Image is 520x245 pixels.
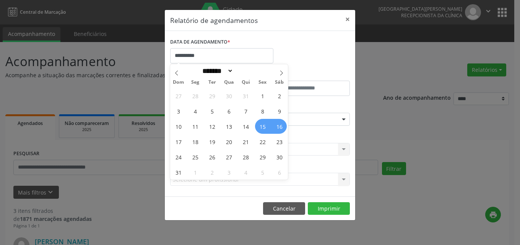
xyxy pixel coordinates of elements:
span: Agosto 26, 2025 [205,149,219,164]
span: Agosto 19, 2025 [205,134,219,149]
span: Agosto 11, 2025 [188,119,203,134]
input: Year [233,67,258,75]
span: Setembro 6, 2025 [272,165,287,180]
span: Agosto 27, 2025 [221,149,236,164]
span: Sex [254,80,271,85]
select: Month [200,67,233,75]
span: Agosto 7, 2025 [238,104,253,118]
span: Agosto 16, 2025 [272,119,287,134]
span: Dom [170,80,187,85]
h5: Relatório de agendamentos [170,15,258,25]
span: Setembro 3, 2025 [221,165,236,180]
span: Setembro 5, 2025 [255,165,270,180]
span: Sáb [271,80,288,85]
span: Agosto 15, 2025 [255,119,270,134]
span: Agosto 21, 2025 [238,134,253,149]
span: Agosto 4, 2025 [188,104,203,118]
span: Agosto 31, 2025 [171,165,186,180]
span: Agosto 3, 2025 [171,104,186,118]
span: Agosto 22, 2025 [255,134,270,149]
span: Julho 27, 2025 [171,88,186,103]
span: Agosto 10, 2025 [171,119,186,134]
span: Julho 30, 2025 [221,88,236,103]
span: Setembro 4, 2025 [238,165,253,180]
span: Agosto 2, 2025 [272,88,287,103]
span: Agosto 23, 2025 [272,134,287,149]
span: Qui [237,80,254,85]
span: Ter [204,80,221,85]
span: Julho 28, 2025 [188,88,203,103]
button: Imprimir [308,202,350,215]
span: Qua [221,80,237,85]
span: Agosto 12, 2025 [205,119,219,134]
span: Agosto 8, 2025 [255,104,270,118]
span: Julho 29, 2025 [205,88,219,103]
span: Agosto 17, 2025 [171,134,186,149]
span: Agosto 28, 2025 [238,149,253,164]
span: Seg [187,80,204,85]
span: Agosto 1, 2025 [255,88,270,103]
span: Agosto 5, 2025 [205,104,219,118]
span: Agosto 24, 2025 [171,149,186,164]
span: Agosto 13, 2025 [221,119,236,134]
span: Agosto 9, 2025 [272,104,287,118]
button: Close [340,10,355,29]
button: Cancelar [263,202,305,215]
span: Agosto 29, 2025 [255,149,270,164]
span: Julho 31, 2025 [238,88,253,103]
label: DATA DE AGENDAMENTO [170,36,230,48]
span: Setembro 1, 2025 [188,165,203,180]
span: Agosto 30, 2025 [272,149,287,164]
span: Agosto 6, 2025 [221,104,236,118]
span: Setembro 2, 2025 [205,165,219,180]
span: Agosto 14, 2025 [238,119,253,134]
span: Agosto 25, 2025 [188,149,203,164]
span: Agosto 18, 2025 [188,134,203,149]
label: ATÉ [262,69,350,81]
span: Agosto 20, 2025 [221,134,236,149]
